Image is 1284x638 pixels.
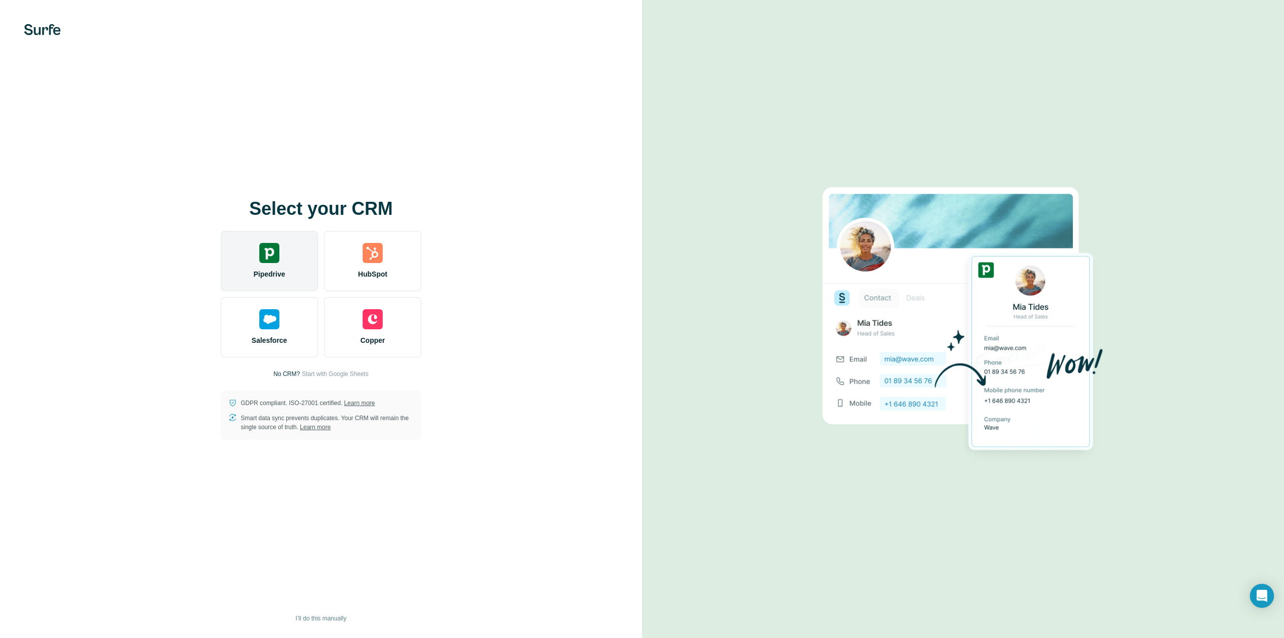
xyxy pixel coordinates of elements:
[295,614,346,623] span: I’ll do this manually
[241,414,413,432] p: Smart data sync prevents duplicates. Your CRM will remain the single source of truth.
[823,170,1103,468] img: PIPEDRIVE image
[253,269,285,279] span: Pipedrive
[273,369,300,378] p: No CRM?
[358,269,387,279] span: HubSpot
[221,199,421,219] h1: Select your CRM
[259,309,279,329] img: salesforce's logo
[252,335,287,345] span: Salesforce
[288,611,353,626] button: I’ll do this manually
[363,309,383,329] img: copper's logo
[302,369,369,378] button: Start with Google Sheets
[363,243,383,263] img: hubspot's logo
[24,24,61,35] img: Surfe's logo
[259,243,279,263] img: pipedrive's logo
[300,424,331,431] a: Learn more
[361,335,385,345] span: Copper
[344,400,375,407] a: Learn more
[1250,584,1274,608] div: Open Intercom Messenger
[241,399,375,408] p: GDPR compliant. ISO-27001 certified.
